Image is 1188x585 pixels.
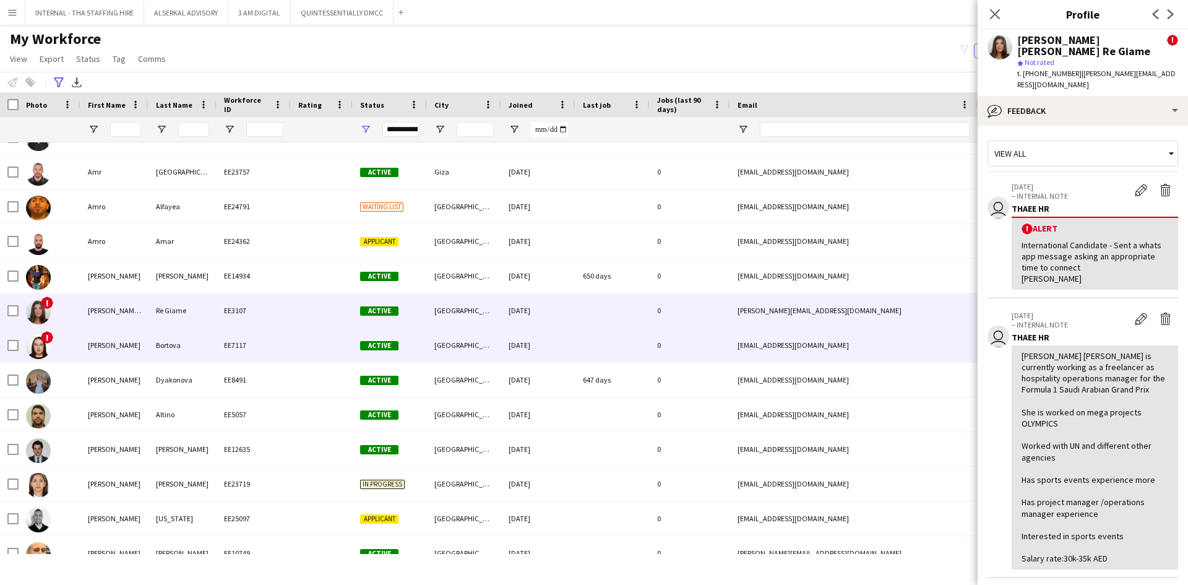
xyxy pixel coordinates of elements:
div: International Candidate - Sent a whats app message asking an appropriate time to connect [PERSON_... [1022,240,1168,285]
h3: Profile [978,6,1188,22]
div: 0 [650,536,730,570]
div: [PERSON_NAME] [80,397,148,431]
div: [PERSON_NAME][EMAIL_ADDRESS][DOMAIN_NAME] [730,536,978,570]
div: EE3107 [217,293,291,327]
button: 3 AM DIGITAL [228,1,291,25]
button: Open Filter Menu [738,124,749,135]
div: [PERSON_NAME] [80,467,148,501]
input: City Filter Input [457,122,494,137]
app-action-btn: Export XLSX [69,75,84,90]
div: [EMAIL_ADDRESS][DOMAIN_NAME] [730,224,978,258]
div: EE24362 [217,224,291,258]
div: [EMAIL_ADDRESS][DOMAIN_NAME] [730,397,978,431]
div: [PERSON_NAME] [148,467,217,501]
div: [GEOGRAPHIC_DATA] [427,259,501,293]
span: View [10,53,27,64]
div: EE24791 [217,189,291,223]
img: Andrea Montana [26,508,51,532]
div: 0 [650,328,730,362]
div: [GEOGRAPHIC_DATA] [427,432,501,466]
img: Anastasia Dyakonova [26,369,51,394]
span: Photo [26,100,47,110]
p: [DATE] [1012,182,1129,191]
div: [DATE] [501,328,575,362]
div: [EMAIL_ADDRESS][DOMAIN_NAME] [730,189,978,223]
a: Export [35,51,69,67]
span: Comms [138,53,166,64]
div: [DATE] [501,224,575,258]
div: Amr [80,155,148,189]
span: View all [994,148,1026,159]
span: Email [738,100,757,110]
app-action-btn: Advanced filters [51,75,66,90]
a: Tag [108,51,131,67]
span: Active [360,376,398,385]
img: Amro Alfayea [26,196,51,220]
button: Open Filter Menu [88,124,99,135]
button: QUINTESSENTIALLY DMCC [291,1,394,25]
div: [GEOGRAPHIC_DATA] [427,328,501,362]
span: t. [PHONE_NUMBER] [1017,69,1082,78]
button: Open Filter Menu [224,124,235,135]
img: Anastasia Bortova [26,334,51,359]
span: Not rated [1025,58,1054,67]
div: Giza [427,155,501,189]
div: 0 [650,363,730,397]
a: Status [71,51,105,67]
div: EE23719 [217,467,291,501]
p: [DATE] [1012,311,1129,320]
input: Workforce ID Filter Input [246,122,283,137]
span: First Name [88,100,126,110]
div: Altino [148,397,217,431]
img: Amr Salem [26,161,51,186]
div: Re Giame [148,293,217,327]
div: [PERSON_NAME] [148,536,217,570]
img: Anderson Altino [26,404,51,428]
div: Feedback [978,96,1188,126]
div: [EMAIL_ADDRESS][DOMAIN_NAME] [730,363,978,397]
div: EE5057 [217,397,291,431]
div: Alfayea [148,189,217,223]
span: Waiting list [360,202,403,212]
div: 0 [650,397,730,431]
span: Status [360,100,384,110]
div: Alert [1022,223,1168,235]
div: [EMAIL_ADDRESS][DOMAIN_NAME] [730,467,978,501]
span: Active [360,445,398,454]
div: [EMAIL_ADDRESS][DOMAIN_NAME] [730,328,978,362]
div: [DATE] [501,397,575,431]
div: [PERSON_NAME] [80,328,148,362]
span: ! [41,331,53,344]
div: THAEE HR [1012,332,1178,343]
div: [PERSON_NAME] [80,259,148,293]
p: – INTERNAL NOTE [1012,320,1129,329]
span: Export [40,53,64,64]
div: 650 days [575,259,650,293]
div: [PERSON_NAME] [PERSON_NAME] [80,293,148,327]
a: Comms [133,51,171,67]
img: Andrea Guillen [26,473,51,498]
div: [DATE] [501,189,575,223]
button: Open Filter Menu [434,124,445,135]
a: View [5,51,32,67]
span: Workforce ID [224,95,269,114]
div: EE12635 [217,432,291,466]
span: Jobs (last 90 days) [657,95,708,114]
button: Open Filter Menu [156,124,167,135]
div: [PERSON_NAME] [148,432,217,466]
span: My Workforce [10,30,101,48]
div: [EMAIL_ADDRESS][DOMAIN_NAME] [730,501,978,535]
div: [PERSON_NAME] [80,363,148,397]
div: EE14934 [217,259,291,293]
span: Active [360,341,398,350]
div: [DATE] [501,501,575,535]
div: [PERSON_NAME] [PERSON_NAME] is currently working as a freelancer as hospitality operations manage... [1022,350,1168,565]
div: [GEOGRAPHIC_DATA] [427,189,501,223]
span: Active [360,410,398,420]
div: [GEOGRAPHIC_DATA] [427,224,501,258]
div: [GEOGRAPHIC_DATA] [427,293,501,327]
div: Dyakonova [148,363,217,397]
span: Tag [113,53,126,64]
button: ALSERKAL ADVISORY [144,1,228,25]
div: 0 [650,501,730,535]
